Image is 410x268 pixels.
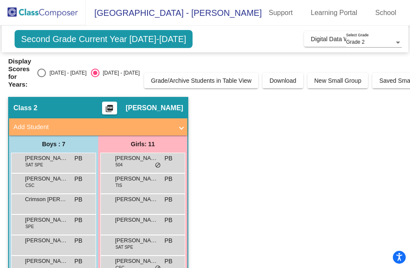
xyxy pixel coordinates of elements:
a: Learning Portal [304,6,365,20]
span: do_not_disturb_alt [155,162,161,169]
mat-icon: picture_as_pdf [104,104,115,116]
div: [DATE] - [DATE] [99,69,140,77]
span: PB [74,154,82,163]
span: Second Grade Current Year [DATE]-[DATE] [15,30,193,48]
span: PB [74,195,82,204]
mat-panel-title: Add Student [13,122,173,132]
span: [PERSON_NAME] [115,216,158,224]
span: PB [164,154,172,163]
span: Display Scores for Years: [8,57,31,88]
span: [PERSON_NAME] [115,257,158,265]
span: Grade 2 [346,39,365,45]
span: PB [164,175,172,184]
button: Print Students Details [102,102,117,114]
span: [PERSON_NAME] [25,257,68,265]
span: PB [164,257,172,266]
span: [PERSON_NAME] [25,236,68,245]
a: School [368,6,403,20]
span: PB [74,257,82,266]
span: [PERSON_NAME] [115,195,158,204]
span: PB [164,236,172,245]
span: [PERSON_NAME] [25,175,68,183]
span: [PERSON_NAME] [25,154,68,163]
mat-radio-group: Select an option [37,69,139,77]
span: [PERSON_NAME] [115,154,158,163]
span: 504 [115,162,123,168]
span: SAT SPE [25,162,43,168]
span: [PERSON_NAME] [25,216,68,224]
div: Boys : 7 [9,136,98,153]
span: New Small Group [314,77,362,84]
span: Crimson [PERSON_NAME] [25,195,68,204]
button: New Small Group [307,73,368,88]
span: [PERSON_NAME] [115,175,158,183]
button: Download [262,73,303,88]
div: Girls: 11 [98,136,187,153]
span: CSC [25,182,34,189]
span: Class 2 [13,104,37,112]
span: PB [164,195,172,204]
span: SAT SPE [115,244,133,250]
span: Grade/Archive Students in Table View [151,77,252,84]
span: [PERSON_NAME] [126,104,183,112]
div: [DATE] - [DATE] [46,69,86,77]
mat-expansion-panel-header: Add Student [9,118,187,136]
span: Digital Data Wall [311,36,355,42]
span: PB [74,175,82,184]
span: TIS [115,182,122,189]
span: SPE [25,223,34,230]
span: PB [74,236,82,245]
span: [GEOGRAPHIC_DATA] - [PERSON_NAME] [86,6,262,20]
span: PB [164,216,172,225]
span: [PERSON_NAME] [115,236,158,245]
span: PB [74,216,82,225]
span: Download [269,77,296,84]
button: Grade/Archive Students in Table View [144,73,259,88]
button: Digital Data Wall [304,31,362,47]
a: Support [262,6,299,20]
